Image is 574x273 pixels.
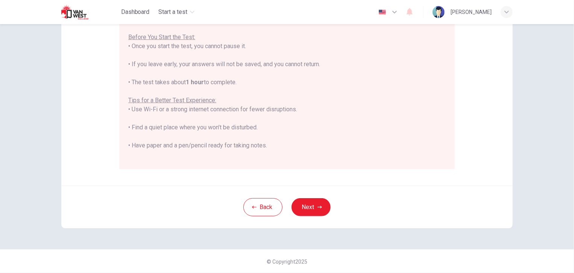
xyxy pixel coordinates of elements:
[433,6,445,18] img: Profile picture
[61,5,101,20] img: Van West logo
[156,5,197,19] button: Start a test
[159,8,188,17] span: Start a test
[128,97,216,104] u: Tips for a Better Test Experience:
[267,259,307,265] span: © Copyright 2025
[292,198,331,216] button: Next
[128,33,195,41] u: Before You Start the Test:
[243,198,282,216] button: Back
[118,5,153,19] button: Dashboard
[451,8,492,17] div: [PERSON_NAME]
[378,9,387,15] img: en
[186,79,204,86] b: 1 hour
[61,5,118,20] a: Van West logo
[121,8,150,17] span: Dashboard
